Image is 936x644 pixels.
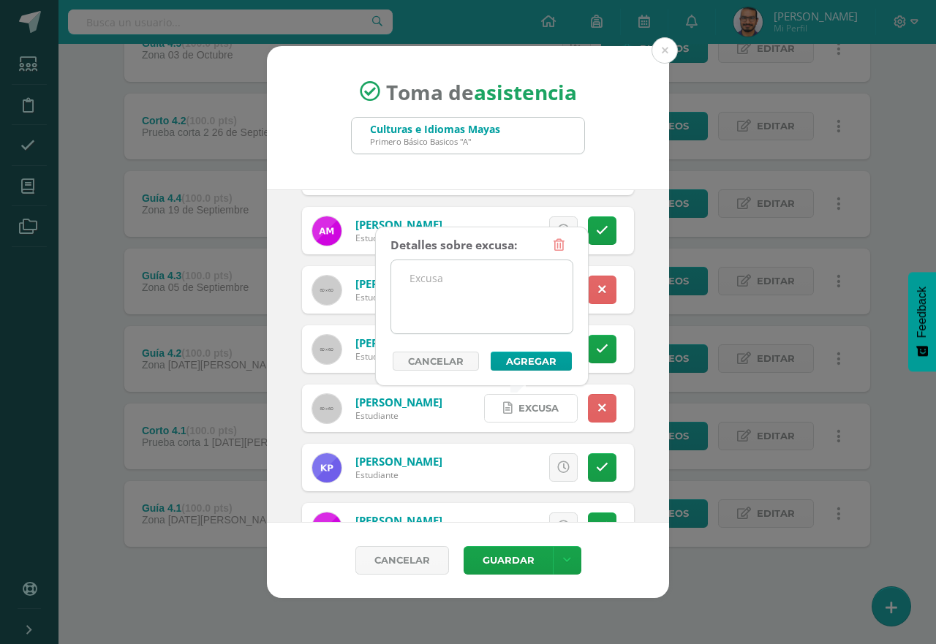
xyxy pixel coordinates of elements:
img: 60x60 [312,335,341,364]
div: Culturas e Idiomas Mayas [370,122,500,136]
div: Estudiante [355,291,442,303]
a: [PERSON_NAME] [355,336,442,350]
span: Excusa [518,395,559,422]
a: [PERSON_NAME] [355,513,442,528]
button: Close (Esc) [652,37,678,64]
a: Cancelar [355,546,449,575]
div: Estudiante [355,469,442,481]
div: Estudiante [355,232,442,244]
img: 17f110476ca403a9127798d0dc1380a3.png [312,453,341,482]
img: 60x60 [312,276,341,305]
a: [PERSON_NAME] [355,454,442,469]
button: Guardar [464,546,553,575]
button: Agregar [491,352,572,371]
div: Detalles sobre excusa: [390,231,517,260]
a: [PERSON_NAME] [355,276,442,291]
img: 60x60 [312,394,341,423]
span: Feedback [916,287,929,338]
strong: asistencia [474,77,577,105]
button: Feedback - Mostrar encuesta [908,272,936,371]
span: Toma de [386,77,577,105]
input: Busca un grado o sección aquí... [352,118,584,154]
a: [PERSON_NAME] [355,395,442,409]
div: Primero Básico Basicos "A" [370,136,500,147]
img: d8d464d74bffd236a8736718e73ed692.png [312,512,341,542]
a: Excusa [484,394,578,423]
img: 8ff3c8dc352e8ebcd0132c04fde41ab9.png [312,216,341,246]
a: [PERSON_NAME] [355,217,442,232]
div: Estudiante [355,409,442,422]
div: Estudiante [355,350,442,363]
a: Cancelar [393,352,479,371]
